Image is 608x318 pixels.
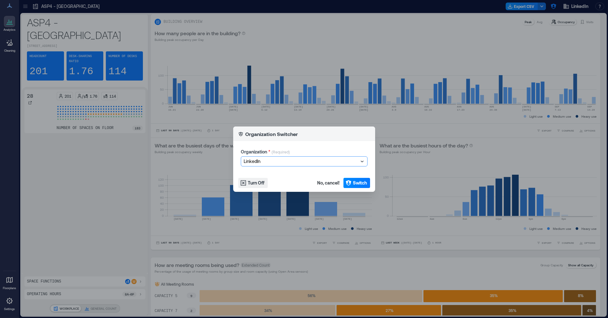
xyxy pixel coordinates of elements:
button: No, cancel! [315,178,342,188]
span: Turn Off [248,180,265,186]
span: No, cancel! [317,180,340,186]
label: Organization [241,149,270,155]
span: Switch [353,180,367,186]
p: (Required) [272,149,290,156]
button: Switch [343,178,370,188]
button: Turn Off [238,178,268,188]
p: Organization Switcher [245,130,298,138]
